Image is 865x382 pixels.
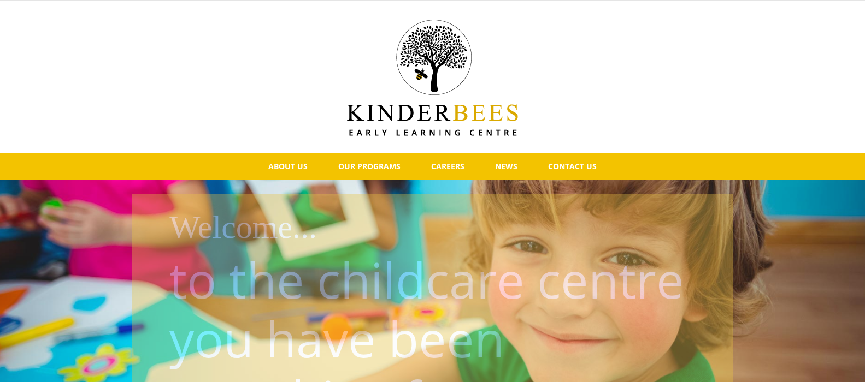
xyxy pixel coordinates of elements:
[480,156,533,177] a: NEWS
[548,163,597,170] span: CONTACT US
[533,156,612,177] a: CONTACT US
[495,163,517,170] span: NEWS
[431,163,464,170] span: CAREERS
[323,156,416,177] a: OUR PROGRAMS
[16,153,849,180] nav: Main Menu
[338,163,401,170] span: OUR PROGRAMS
[254,156,323,177] a: ABOUT US
[347,20,518,136] img: Kinder Bees Logo
[268,163,308,170] span: ABOUT US
[416,156,480,177] a: CAREERS
[169,204,725,249] h1: Welcome...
